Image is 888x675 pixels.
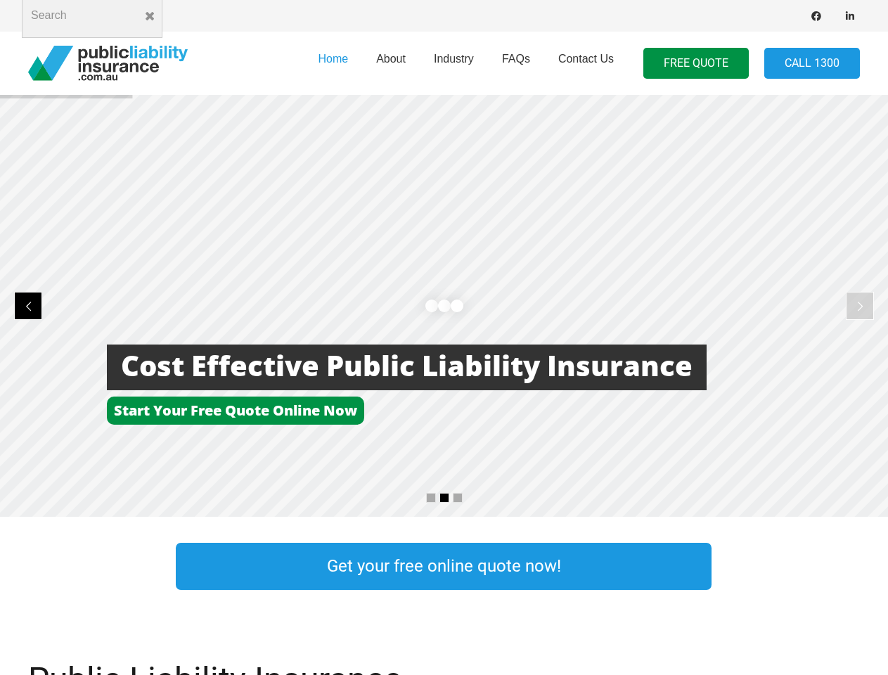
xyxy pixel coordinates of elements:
[740,539,887,593] a: Link
[28,46,188,81] a: pli_logotransparent
[362,27,420,99] a: About
[558,53,614,65] span: Contact Us
[434,53,474,65] span: Industry
[488,27,544,99] a: FAQs
[544,27,628,99] a: Contact Us
[420,27,488,99] a: Industry
[176,543,712,590] a: Get your free online quote now!
[304,27,362,99] a: Home
[806,6,826,26] a: Facebook
[840,6,860,26] a: LinkedIn
[643,48,749,79] a: FREE QUOTE
[318,53,348,65] span: Home
[764,48,860,79] a: Call 1300
[137,4,162,29] button: Close
[502,53,530,65] span: FAQs
[376,53,406,65] span: About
